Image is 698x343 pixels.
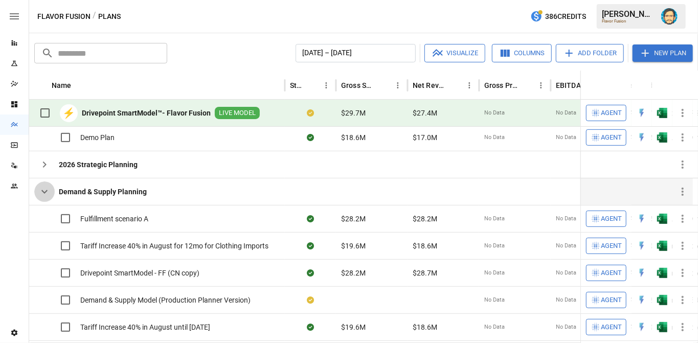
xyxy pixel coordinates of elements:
[601,132,622,144] span: Agent
[80,322,210,332] span: Tariff Increase 40% in August until [DATE]
[60,104,78,122] div: ⚡
[37,10,91,23] button: Flavor Fusion
[413,268,437,278] span: $28.7M
[296,44,416,62] button: [DATE] – [DATE]
[413,132,437,143] span: $17.0M
[637,108,647,118] img: quick-edit-flash.b8aec18c.svg
[657,268,667,278] img: excel-icon.76473adf.svg
[413,81,447,89] div: Net Revenue
[484,269,505,277] span: No Data
[307,322,314,332] div: Sync complete
[80,295,251,305] span: Demand & Supply Model (Production Planner Version)
[80,241,268,251] span: Tariff Increase 40% in August for 12mo for Clothing Imports
[602,19,655,24] div: Flavor Fusion
[657,132,667,143] div: Open in Excel
[305,78,319,93] button: Sort
[341,241,366,251] span: $19.6M
[80,132,115,143] span: Demo Plan
[307,268,314,278] div: Sync complete
[655,2,684,31] button: Dana Basken
[307,295,314,305] div: Your plan has changes in Excel that are not reflected in the Drivepoint Data Warehouse, select "S...
[341,81,375,89] div: Gross Sales
[307,132,314,143] div: Sync complete
[307,108,314,118] div: Your plan has changes in Excel that are not reflected in the Drivepoint Data Warehouse, select "S...
[80,268,199,278] span: Drivepoint SmartModel - FF (CN copy)
[586,292,626,308] button: Agent
[341,214,366,224] span: $28.2M
[637,214,647,224] div: Open in Quick Edit
[657,322,667,332] div: Open in Excel
[413,322,437,332] span: $18.6M
[413,214,437,224] span: $28.2M
[376,78,391,93] button: Sort
[93,10,96,23] div: /
[484,323,505,331] span: No Data
[633,44,693,62] button: New Plan
[637,108,647,118] div: Open in Quick Edit
[484,133,505,142] span: No Data
[657,108,667,118] img: excel-icon.76473adf.svg
[657,295,667,305] img: excel-icon.76473adf.svg
[661,8,678,25] img: Dana Basken
[586,105,626,121] button: Agent
[657,132,667,143] img: excel-icon.76473adf.svg
[341,322,366,332] span: $19.6M
[679,78,693,93] button: Sort
[586,238,626,254] button: Agent
[462,78,477,93] button: Net Revenue column menu
[73,78,87,93] button: Sort
[319,78,333,93] button: Status column menu
[657,214,667,224] div: Open in Excel
[586,211,626,227] button: Agent
[657,214,667,224] img: excel-icon.76473adf.svg
[556,81,581,89] div: EBITDA
[556,215,576,223] span: No Data
[484,109,505,117] span: No Data
[556,44,624,62] button: Add Folder
[637,132,647,143] img: quick-edit-flash.b8aec18c.svg
[657,241,667,251] div: Open in Excel
[290,81,304,89] div: Status
[413,108,437,118] span: $27.4M
[484,215,505,223] span: No Data
[637,322,647,332] img: quick-edit-flash.b8aec18c.svg
[586,265,626,281] button: Agent
[215,108,260,118] span: LIVE MODEL
[59,187,147,197] b: Demand & Supply Planning
[601,267,622,279] span: Agent
[82,108,211,118] b: Drivepoint SmartModel™- Flavor Fusion
[601,213,622,225] span: Agent
[484,242,505,250] span: No Data
[637,241,647,251] div: Open in Quick Edit
[601,294,622,306] span: Agent
[526,7,590,26] button: 386Credits
[637,132,647,143] div: Open in Quick Edit
[637,322,647,332] div: Open in Quick Edit
[556,296,576,304] span: No Data
[341,132,366,143] span: $18.6M
[484,296,505,304] span: No Data
[484,81,519,89] div: Gross Profit
[657,268,667,278] div: Open in Excel
[52,81,72,89] div: Name
[80,214,148,224] span: Fulfillment scenario A
[637,214,647,224] img: quick-edit-flash.b8aec18c.svg
[657,241,667,251] img: excel-icon.76473adf.svg
[492,44,552,62] button: Columns
[601,107,622,119] span: Agent
[556,133,576,142] span: No Data
[556,109,576,117] span: No Data
[307,214,314,224] div: Sync complete
[448,78,462,93] button: Sort
[601,322,622,333] span: Agent
[601,240,622,252] span: Agent
[341,108,366,118] span: $29.7M
[556,323,576,331] span: No Data
[637,268,647,278] img: quick-edit-flash.b8aec18c.svg
[59,159,138,170] b: 2026 Strategic Planning
[637,295,647,305] div: Open in Quick Edit
[391,78,405,93] button: Gross Sales column menu
[657,295,667,305] div: Open in Excel
[556,242,576,250] span: No Data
